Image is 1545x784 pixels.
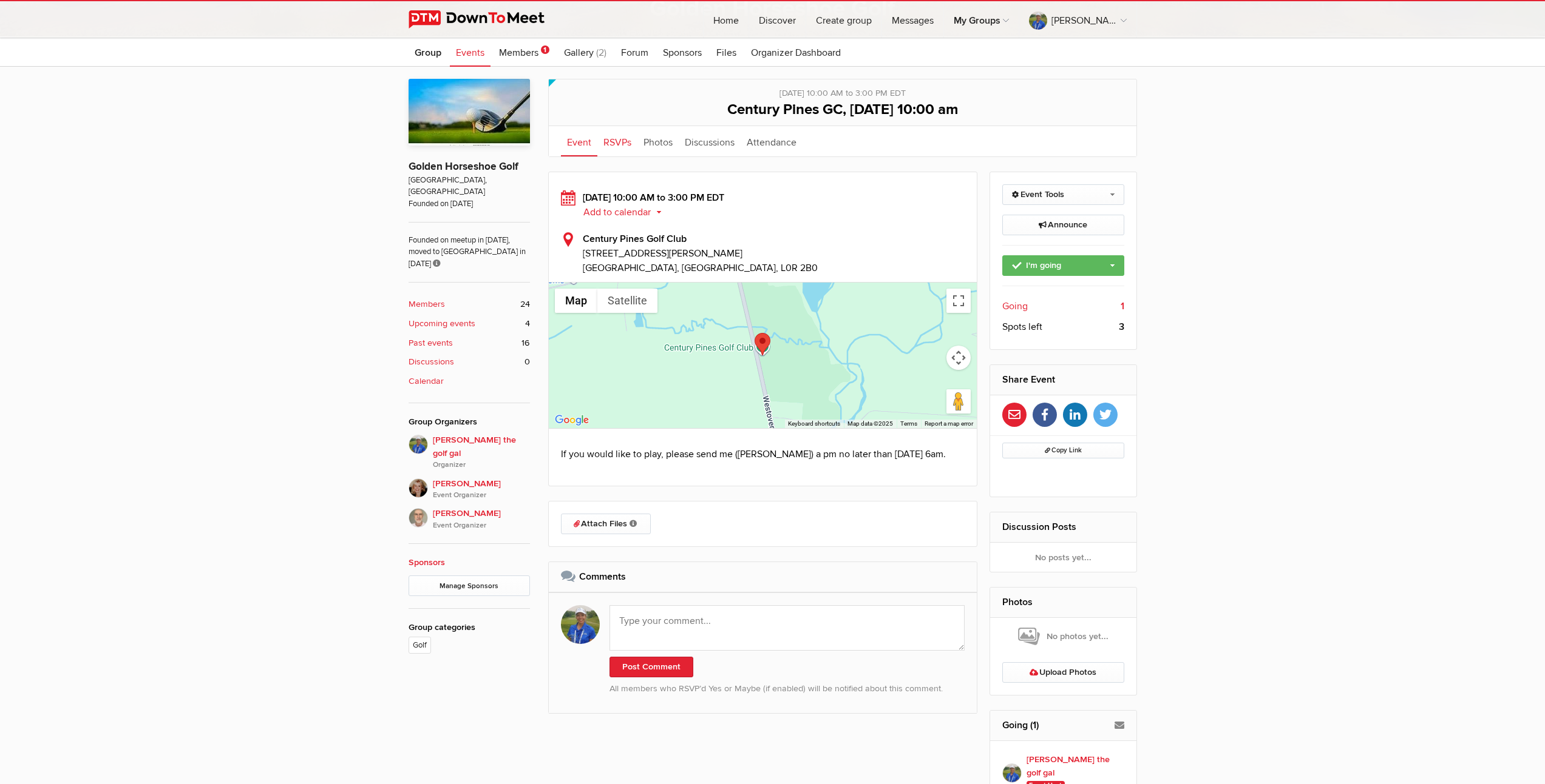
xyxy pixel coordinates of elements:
[409,298,445,311] b: Members
[1002,662,1124,683] a: Upload Photos
[788,420,840,428] button: Keyboard shortcuts
[749,1,806,38] a: Discover
[597,126,637,156] a: RSVPs
[409,298,530,311] a: Members 24
[561,190,965,219] div: [DATE] 10:00 AM to 3:00 PM EDT
[1045,446,1082,454] span: Copy Link
[1002,215,1124,235] a: Announce
[409,355,530,369] a: Discussions 0
[450,36,491,67] a: Events
[433,507,530,531] span: [PERSON_NAME]
[552,412,592,428] a: Open this area in Google Maps (opens a new window)
[561,79,1124,100] div: [DATE] 10:00 AM to 3:00 PM EDT
[409,435,428,454] img: Beth the golf gal
[409,415,530,429] div: Group Organizers
[1002,521,1076,533] a: Discussion Posts
[716,47,736,59] span: Files
[520,298,530,311] span: 24
[561,447,965,461] p: If you would like to play, please send me ([PERSON_NAME]) a pm no later than [DATE] 6am.
[1027,753,1124,779] b: [PERSON_NAME] the golf gal
[1019,1,1136,38] a: [PERSON_NAME] the golf gal
[456,47,484,59] span: Events
[409,508,428,528] img: Greg Mais
[409,471,530,501] a: [PERSON_NAME]Event Organizer
[946,389,971,414] button: Drag Pegman onto the map to open Street View
[561,562,965,591] h2: Comments
[409,435,530,471] a: [PERSON_NAME] the golf galOrganizer
[944,1,1019,38] a: My Groups
[1002,320,1042,334] span: Spots left
[727,101,958,118] span: Century Pines GC, [DATE] 10:00 am
[561,126,597,156] a: Event
[409,575,530,596] a: Manage Sponsors
[409,160,518,173] a: Golden Horseshoe Golf
[610,657,693,677] button: Post Comment
[621,47,648,59] span: Forum
[433,477,530,501] span: [PERSON_NAME]
[499,47,538,59] span: Members
[493,36,555,67] a: Members 1
[597,289,657,313] button: Show satellite imagery
[564,47,594,59] span: Gallery
[552,412,592,428] img: Google
[946,346,971,370] button: Map camera controls
[409,10,563,28] img: DownToMeet
[637,126,679,156] a: Photos
[1002,365,1124,394] h2: Share Event
[610,682,965,695] p: All members who RSVP’d Yes or Maybe (if enabled) will be notified about this comment.
[751,47,841,59] span: Organizer Dashboard
[583,233,687,245] b: Century Pines Golf Club
[946,289,971,313] button: Toggle fullscreen view
[558,36,613,67] a: Gallery (2)
[409,222,530,270] span: Founded on meetup in [DATE], moved to [GEOGRAPHIC_DATA] in [DATE]
[521,337,530,350] span: 16
[806,1,881,38] a: Create group
[583,207,671,218] button: Add to calendar
[433,520,530,531] i: Event Organizer
[409,317,530,330] a: Upcoming events 4
[409,557,445,568] a: Sponsors
[433,460,530,471] i: Organizer
[555,289,597,313] button: Show street map
[704,1,749,38] a: Home
[615,36,654,67] a: Forum
[525,355,530,369] span: 0
[409,198,530,210] span: Founded on [DATE]
[657,36,708,67] a: Sponsors
[1002,711,1124,740] h2: Going (1)
[1002,184,1124,205] a: Event Tools
[409,478,428,498] img: Caroline Nesbitt
[1002,299,1028,313] span: Going
[900,420,917,427] a: Terms (opens in new tab)
[409,317,475,330] b: Upcoming events
[1002,596,1033,608] a: Photos
[1121,299,1124,313] b: 1
[663,47,702,59] span: Sponsors
[847,420,893,427] span: Map data ©2025
[409,621,530,634] div: Group categories
[409,36,447,67] a: Group
[409,79,530,146] img: Golden Horseshoe Golf
[541,45,549,54] span: 1
[409,355,454,369] b: Discussions
[583,262,818,274] span: [GEOGRAPHIC_DATA], [GEOGRAPHIC_DATA], L0R 2B0
[433,490,530,501] i: Event Organizer
[1002,763,1022,783] img: Beth the golf gal
[409,375,444,388] b: Calendar
[882,1,943,38] a: Messages
[1002,255,1124,276] a: I'm going
[679,126,741,156] a: Discussions
[525,317,530,330] span: 4
[741,126,803,156] a: Attendance
[990,543,1136,572] div: No posts yet...
[409,375,530,388] a: Calendar
[561,514,651,534] a: Attach Files
[925,420,973,427] a: Report a map error
[409,337,530,350] a: Past events 16
[409,337,453,350] b: Past events
[409,501,530,531] a: [PERSON_NAME]Event Organizer
[710,36,742,67] a: Files
[583,246,965,261] span: [STREET_ADDRESS][PERSON_NAME]
[433,434,530,471] span: [PERSON_NAME] the golf gal
[1018,626,1109,647] span: No photos yet...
